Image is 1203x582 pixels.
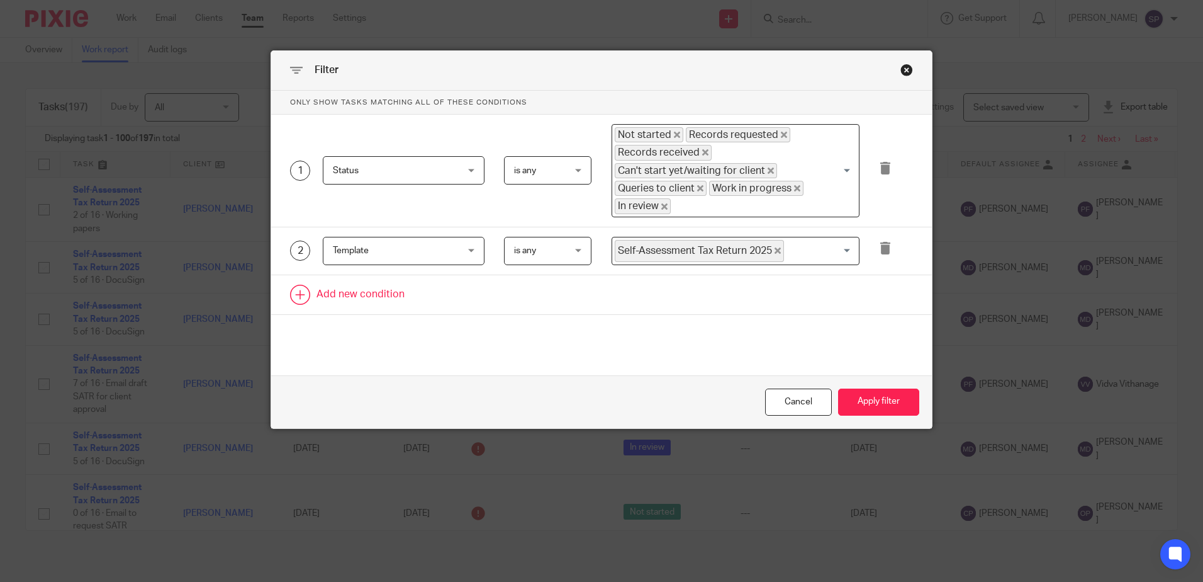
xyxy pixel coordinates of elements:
button: Deselect Queries to client [697,185,703,191]
button: Deselect Records received [702,149,708,156]
div: Search for option [612,237,859,265]
span: Filter [315,65,339,75]
input: Search for option [672,198,852,214]
button: Deselect Can't start yet/waiting for client [768,168,774,174]
div: 2 [290,241,310,261]
span: Self-Assessment Tax Return 2025 [615,240,784,262]
span: Queries to client [615,181,707,196]
span: Not started [615,127,683,142]
span: Template [333,246,369,255]
span: Work in progress [709,181,803,196]
span: In review [615,198,671,214]
button: Deselect Self-Assessment Tax Return 2025 [775,248,781,254]
span: Records requested [686,127,790,142]
div: Close this dialog window [900,64,913,76]
button: Deselect In review [661,203,668,210]
span: is any [514,166,536,175]
button: Deselect Records requested [781,132,787,138]
span: Status [333,166,359,175]
span: Records received [615,145,712,160]
button: Deselect Not started [674,132,680,138]
button: Deselect Work in progress [794,185,800,191]
div: 1 [290,161,310,181]
p: Only show tasks matching all of these conditions [271,91,932,115]
span: Can't start yet/waiting for client [615,163,777,178]
div: Search for option [612,124,859,217]
button: Apply filter [838,389,919,416]
span: is any [514,246,536,255]
div: Close this dialog window [765,389,832,416]
input: Search for option [785,240,852,262]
